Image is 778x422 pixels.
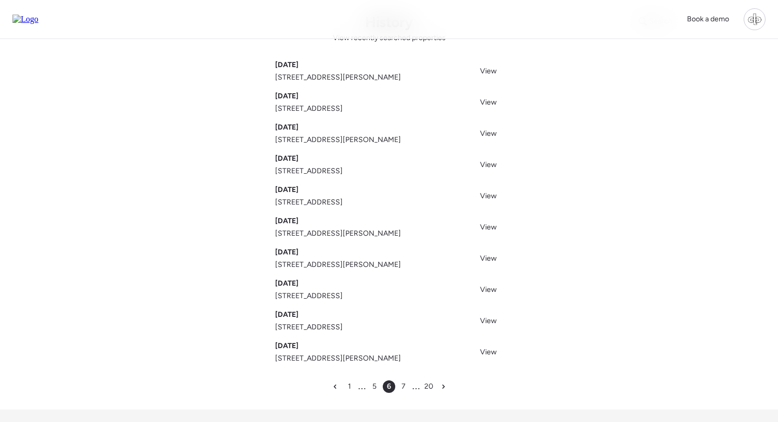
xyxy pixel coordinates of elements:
[372,381,377,392] span: 5
[474,282,503,297] a: View
[474,250,503,265] a: View
[480,348,497,356] span: View
[687,15,729,23] span: Book a demo
[275,91,299,101] span: [DATE]
[474,188,503,203] a: View
[275,322,343,333] span: [STREET_ADDRESS]
[424,381,433,392] span: 20
[387,381,391,392] span: 6
[474,344,503,359] a: View
[275,122,299,133] span: [DATE]
[275,228,401,239] span: [STREET_ADDRESS][PERSON_NAME]
[480,254,497,263] span: View
[275,341,299,351] span: [DATE]
[358,382,366,391] span: …
[480,223,497,232] span: View
[275,260,401,270] span: [STREET_ADDRESS][PERSON_NAME]
[348,381,351,392] span: 1
[480,129,497,138] span: View
[275,247,299,258] span: [DATE]
[401,381,406,392] span: 7
[480,160,497,169] span: View
[275,104,343,114] span: [STREET_ADDRESS]
[275,185,299,195] span: [DATE]
[474,219,503,234] a: View
[275,310,299,320] span: [DATE]
[275,60,299,70] span: [DATE]
[480,67,497,75] span: View
[275,197,343,208] span: [STREET_ADDRESS]
[275,353,401,364] span: [STREET_ADDRESS][PERSON_NAME]
[275,291,343,301] span: [STREET_ADDRESS]
[275,166,343,176] span: [STREET_ADDRESS]
[474,94,503,109] a: View
[474,125,503,140] a: View
[474,313,503,328] a: View
[480,98,497,107] span: View
[275,72,401,83] span: [STREET_ADDRESS][PERSON_NAME]
[275,278,299,289] span: [DATE]
[275,154,299,164] span: [DATE]
[474,157,503,172] a: View
[275,135,401,145] span: [STREET_ADDRESS][PERSON_NAME]
[480,285,497,294] span: View
[480,191,497,200] span: View
[12,15,38,24] img: Logo
[474,63,503,78] a: View
[412,382,420,391] span: …
[275,216,299,226] span: [DATE]
[480,316,497,325] span: View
